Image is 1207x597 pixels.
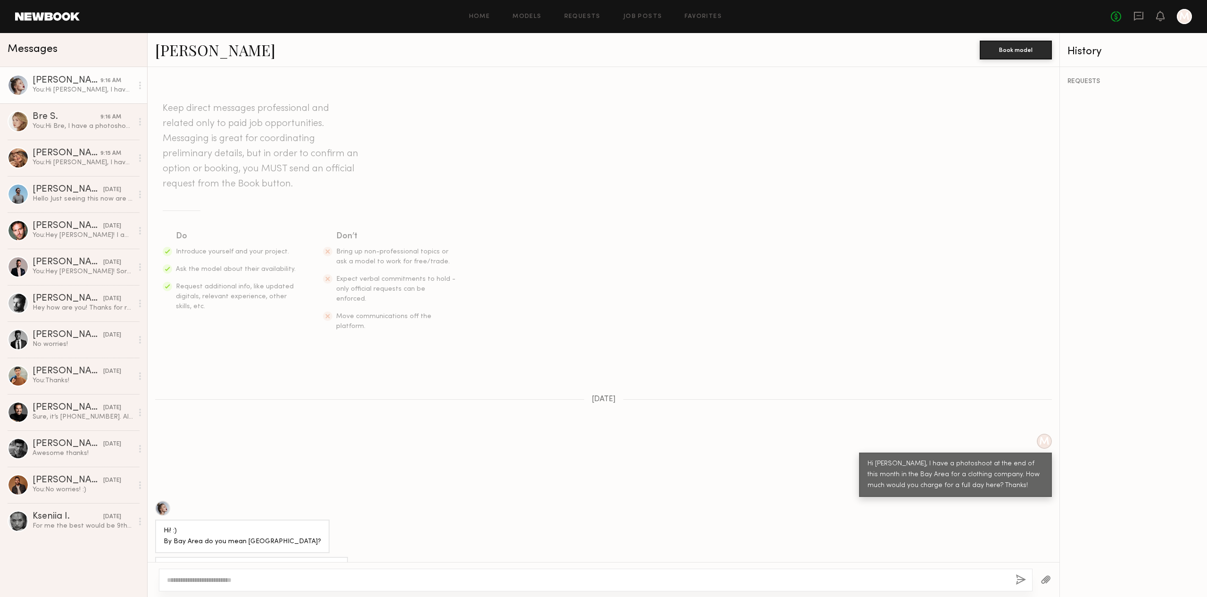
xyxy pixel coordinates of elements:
[33,76,100,85] div: [PERSON_NAME]
[103,222,121,231] div: [DATE]
[103,440,121,449] div: [DATE]
[33,485,133,494] div: You: No worries! :)
[33,112,100,122] div: Bre S.
[33,476,103,485] div: [PERSON_NAME]
[33,294,103,303] div: [PERSON_NAME]
[33,340,133,349] div: No worries!
[33,367,103,376] div: [PERSON_NAME]
[33,439,103,449] div: [PERSON_NAME]
[33,303,133,312] div: Hey how are you! Thanks for reaching out. Since I’m based in [GEOGRAPHIC_DATA], travel and lodgin...
[33,231,133,240] div: You: Hey [PERSON_NAME]! I am a product photographer from [GEOGRAPHIC_DATA] and I am shooting some...
[33,149,100,158] div: [PERSON_NAME]
[33,194,133,203] div: Hello Just seeing this now are you still looking?
[163,101,361,192] header: Keep direct messages professional and related only to paid job opportunities. Messaging is great ...
[513,14,541,20] a: Models
[176,284,294,310] span: Request additional info, like updated digitals, relevant experience, other skills, etc.
[33,267,133,276] div: You: Hey [PERSON_NAME]! Sorry for not replying back. I had the photoshoot—which went great—and di...
[176,249,289,255] span: Introduce yourself and your project.
[33,403,103,412] div: [PERSON_NAME]
[33,158,133,167] div: You: Hi [PERSON_NAME], I have a photoshoot at the end of this month in the Bay Area for a clothin...
[164,526,321,547] div: Hi! :) By Bay Area do you mean [GEOGRAPHIC_DATA]?
[103,331,121,340] div: [DATE]
[33,412,133,421] div: Sure, it’s [PHONE_NUMBER]. All the photos of me with [PERSON_NAME] are in the last 2 months. My I...
[868,459,1043,491] div: Hi [PERSON_NAME], I have a photoshoot at the end of this month in the Bay Area for a clothing com...
[980,45,1052,53] a: Book model
[623,14,662,20] a: Job Posts
[103,513,121,521] div: [DATE]
[176,230,297,243] div: Do
[469,14,490,20] a: Home
[33,330,103,340] div: [PERSON_NAME]
[100,76,121,85] div: 9:16 AM
[685,14,722,20] a: Favorites
[103,476,121,485] div: [DATE]
[103,367,121,376] div: [DATE]
[33,449,133,458] div: Awesome thanks!
[33,376,133,385] div: You: Thanks!
[103,404,121,412] div: [DATE]
[33,85,133,94] div: You: Hi [PERSON_NAME], I have a photoshoot at the end of this month in the Bay Area for a clothin...
[155,40,275,60] a: [PERSON_NAME]
[336,276,455,302] span: Expect verbal commitments to hold - only official requests can be enforced.
[8,44,58,55] span: Messages
[103,185,121,194] div: [DATE]
[103,294,121,303] div: [DATE]
[336,230,457,243] div: Don’t
[564,14,601,20] a: Requests
[33,122,133,131] div: You: Hi Bre, I have a photoshoot at the end of this month in the Bay Area for a clothing company....
[1177,9,1192,24] a: M
[100,149,121,158] div: 9:15 AM
[33,258,103,267] div: [PERSON_NAME]
[33,521,133,530] div: For me the best would be 9th or the weekend
[336,313,431,329] span: Move communications off the platform.
[1067,46,1199,57] div: History
[1067,78,1199,85] div: REQUESTS
[592,395,616,404] span: [DATE]
[980,41,1052,59] button: Book model
[33,512,103,521] div: Kseniia I.
[336,249,450,265] span: Bring up non-professional topics or ask a model to work for free/trade.
[176,266,296,272] span: Ask the model about their availability.
[33,221,103,231] div: [PERSON_NAME]
[103,258,121,267] div: [DATE]
[33,185,103,194] div: [PERSON_NAME]
[100,113,121,122] div: 9:16 AM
